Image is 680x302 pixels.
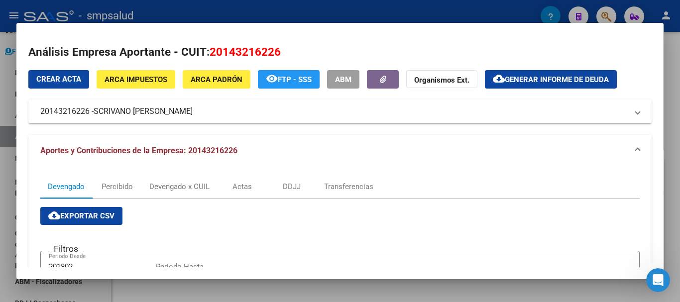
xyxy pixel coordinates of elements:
[258,70,320,89] button: FTP - SSS
[28,70,89,89] button: Crear Acta
[505,75,609,84] span: Generar informe de deuda
[28,100,652,123] mat-expansion-panel-header: 20143216226 -SCRIVANO [PERSON_NAME]
[493,73,505,85] mat-icon: cloud_download
[327,70,359,89] button: ABM
[646,268,670,292] iframe: Intercom live chat
[97,70,175,89] button: ARCA Impuestos
[28,135,652,167] mat-expansion-panel-header: Aportes y Contribuciones de la Empresa: 20143216226
[324,181,373,192] div: Transferencias
[105,75,167,84] span: ARCA Impuestos
[48,209,60,221] mat-icon: cloud_download
[40,105,628,117] mat-panel-title: 20143216226 -
[406,70,477,89] button: Organismos Ext.
[94,105,193,117] span: SCRIVANO [PERSON_NAME]
[36,75,81,84] span: Crear Acta
[414,76,469,85] strong: Organismos Ext.
[485,70,617,89] button: Generar informe de deuda
[210,45,281,58] span: 20143216226
[335,75,351,84] span: ABM
[40,146,237,155] span: Aportes y Contribuciones de la Empresa: 20143216226
[28,44,652,61] h2: Análisis Empresa Aportante - CUIT:
[48,181,85,192] div: Devengado
[40,207,122,225] button: Exportar CSV
[49,243,83,254] h3: Filtros
[183,70,250,89] button: ARCA Padrón
[278,75,312,84] span: FTP - SSS
[149,181,210,192] div: Devengado x CUIL
[266,73,278,85] mat-icon: remove_red_eye
[48,211,114,220] span: Exportar CSV
[232,181,252,192] div: Actas
[191,75,242,84] span: ARCA Padrón
[102,181,133,192] div: Percibido
[283,181,301,192] div: DDJJ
